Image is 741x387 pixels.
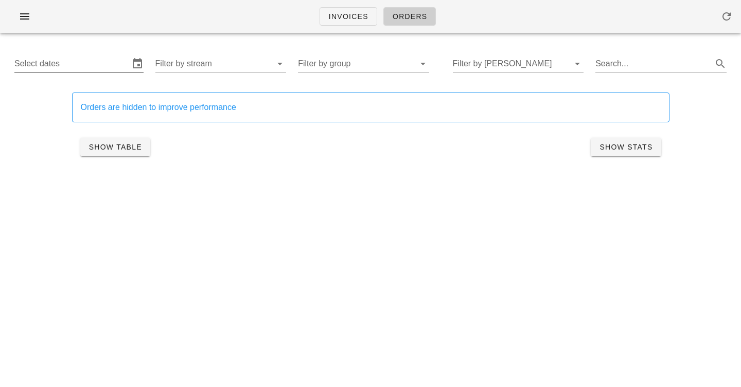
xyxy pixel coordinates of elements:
[591,138,661,156] button: Show Stats
[80,138,150,156] button: Show Table
[155,56,287,72] div: Filter by stream
[392,12,428,21] span: Orders
[320,7,377,26] a: Invoices
[328,12,368,21] span: Invoices
[81,101,661,114] div: Orders are hidden to improve performance
[599,143,652,151] span: Show Stats
[453,56,584,72] div: Filter by [PERSON_NAME]
[89,143,142,151] span: Show Table
[298,56,429,72] div: Filter by group
[383,7,436,26] a: Orders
